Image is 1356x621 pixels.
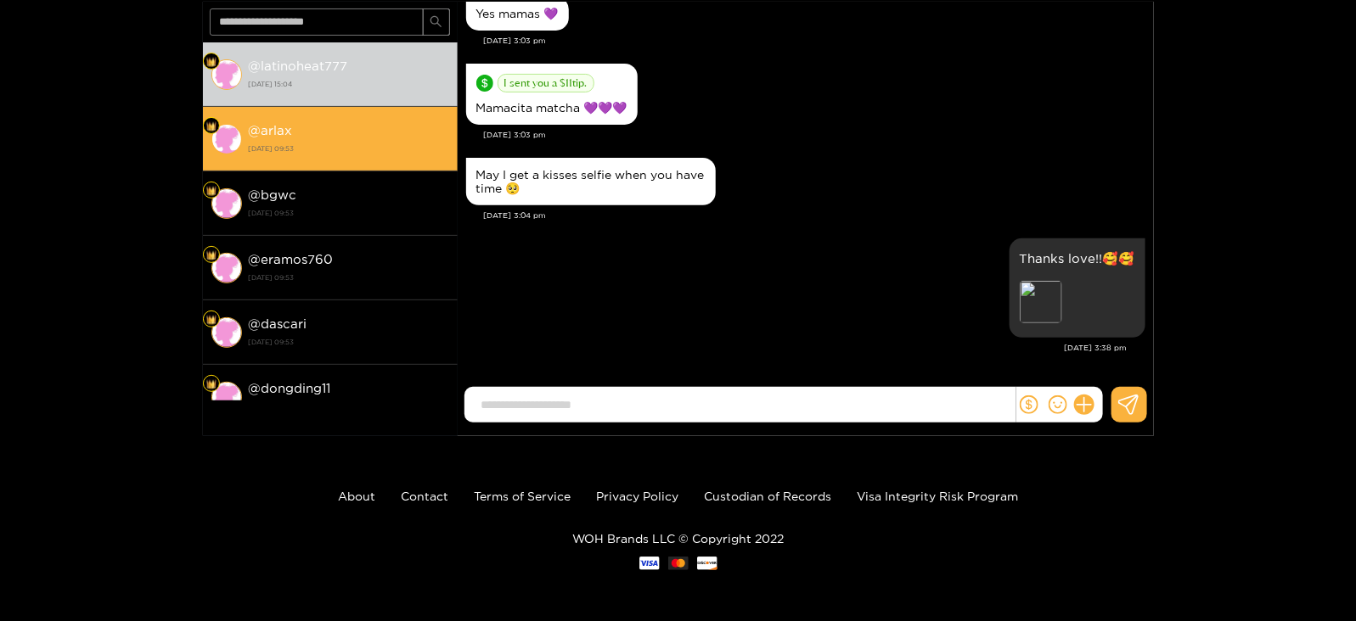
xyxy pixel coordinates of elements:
button: search [423,8,450,36]
strong: [DATE] 09:53 [249,270,449,285]
a: Contact [401,490,448,502]
div: [DATE] 3:38 pm [466,342,1128,354]
span: dollar [1020,395,1038,414]
div: Sep. 18, 3:03 pm [466,64,638,125]
strong: @ arlax [249,123,293,137]
img: conversation [211,253,242,283]
img: Fan Level [206,250,217,260]
strong: [DATE] 15:04 [249,76,449,92]
img: Fan Level [206,121,217,131]
a: Custodian of Records [704,490,831,502]
img: Fan Level [206,186,217,196]
img: Fan Level [206,379,217,389]
div: [DATE] 3:03 pm [484,35,1145,47]
img: conversation [211,59,242,90]
img: conversation [211,124,242,154]
img: conversation [211,382,242,412]
img: conversation [211,188,242,219]
span: search [430,15,442,30]
strong: [DATE] 09:53 [249,205,449,221]
strong: [DATE] 09:53 [249,334,449,350]
strong: [DATE] 09:53 [249,141,449,156]
img: conversation [211,317,242,348]
span: dollar-circle [476,75,493,92]
div: [DATE] 3:04 pm [484,210,1145,221]
div: Yes mamas 💜 [476,7,559,20]
div: Sep. 18, 3:38 pm [1010,238,1145,338]
div: [DATE] 3:03 pm [484,129,1145,141]
div: Sep. 18, 3:04 pm [466,158,716,205]
strong: @ latinoheat777 [249,59,348,73]
img: Fan Level [206,57,217,67]
a: Privacy Policy [596,490,678,502]
img: Fan Level [206,315,217,325]
p: Thanks love!!🥰🥰 [1020,249,1135,268]
a: Terms of Service [474,490,571,502]
strong: @ dascari [249,316,307,331]
a: Visa Integrity Risk Program [857,490,1018,502]
a: About [338,490,375,502]
strong: @ bgwc [249,187,297,202]
strong: @ dongding11 [249,381,331,395]
span: I sent you a $ 11 tip. [498,74,594,92]
strong: [DATE] 09:53 [249,399,449,414]
button: dollar [1016,392,1042,417]
div: Mamacita matcha 💜💜💜 [476,101,627,115]
strong: @ eramos760 [249,252,334,266]
div: May I get a kisses selfie when you have time 🥺 [476,168,706,195]
span: smile [1049,395,1067,414]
